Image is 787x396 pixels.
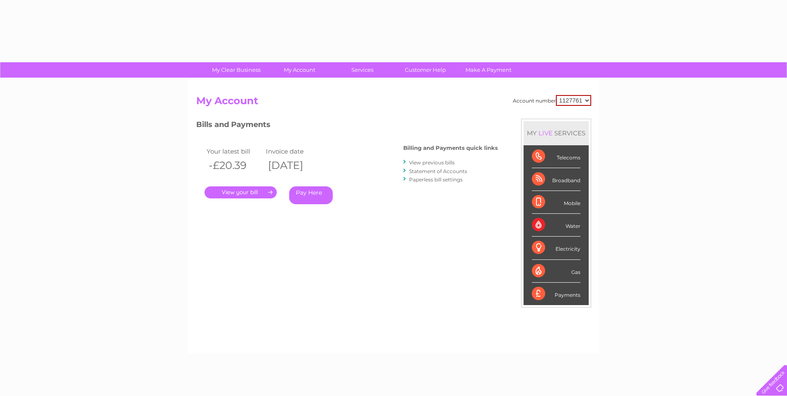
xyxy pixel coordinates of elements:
div: Payments [532,283,580,305]
h2: My Account [196,95,591,111]
th: -£20.39 [205,157,264,174]
th: [DATE] [264,157,324,174]
div: LIVE [537,129,554,137]
a: Make A Payment [454,62,523,78]
a: View previous bills [409,159,455,166]
a: Services [328,62,397,78]
a: Paperless bill settings [409,176,463,183]
div: Broadband [532,168,580,191]
h4: Billing and Payments quick links [403,145,498,151]
a: Pay Here [289,186,333,204]
div: Water [532,214,580,237]
h3: Bills and Payments [196,119,498,133]
td: Invoice date [264,146,324,157]
td: Your latest bill [205,146,264,157]
a: My Account [265,62,334,78]
div: Gas [532,260,580,283]
a: Customer Help [391,62,460,78]
a: My Clear Business [202,62,270,78]
div: Account number [513,95,591,106]
div: MY SERVICES [524,121,589,145]
div: Telecoms [532,145,580,168]
div: Electricity [532,237,580,259]
a: Statement of Accounts [409,168,467,174]
a: . [205,186,277,198]
div: Mobile [532,191,580,214]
